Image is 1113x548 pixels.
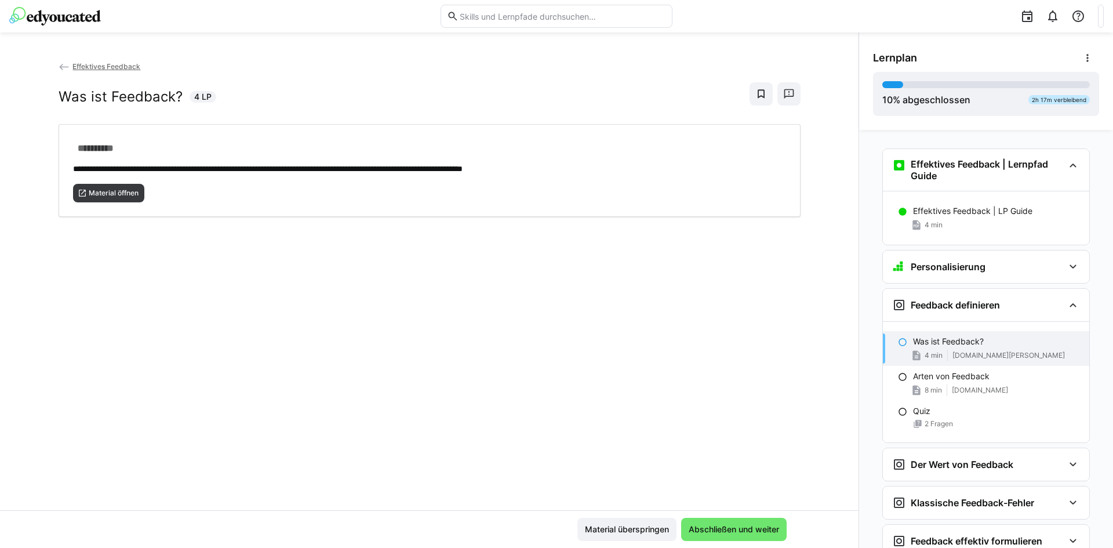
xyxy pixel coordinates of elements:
span: 4 LP [194,91,212,103]
input: Skills und Lernpfade durchsuchen… [459,11,666,21]
span: Abschließen und weiter [687,524,781,535]
span: 8 min [925,386,942,395]
h3: Personalisierung [911,261,985,273]
span: Material öffnen [88,188,140,198]
span: [DOMAIN_NAME] [952,386,1008,395]
button: Material überspringen [577,518,676,541]
button: Abschließen und weiter [681,518,787,541]
a: Effektives Feedback [59,62,141,71]
h3: Feedback definieren [911,299,1000,311]
h3: Klassische Feedback-Fehler [911,497,1034,509]
p: Was ist Feedback? [913,336,984,347]
h3: Feedback effektiv formulieren [911,535,1042,547]
span: 4 min [925,351,943,360]
button: Material öffnen [73,184,145,202]
p: Effektives Feedback | LP Guide [913,205,1032,217]
h3: Effektives Feedback | Lernpfad Guide [911,158,1064,182]
p: Arten von Feedback [913,371,990,382]
span: [DOMAIN_NAME][PERSON_NAME] [952,351,1065,360]
span: Material überspringen [583,524,671,535]
h2: Was ist Feedback? [59,88,183,106]
span: 10 [882,94,893,106]
h3: Der Wert von Feedback [911,459,1013,470]
span: 2 Fragen [925,419,953,429]
span: 4 min [925,220,943,230]
span: Effektives Feedback [72,62,140,71]
p: Quiz [913,405,930,417]
div: % abgeschlossen [882,93,970,107]
span: Lernplan [873,52,917,64]
div: 2h 17m verbleibend [1028,95,1090,104]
